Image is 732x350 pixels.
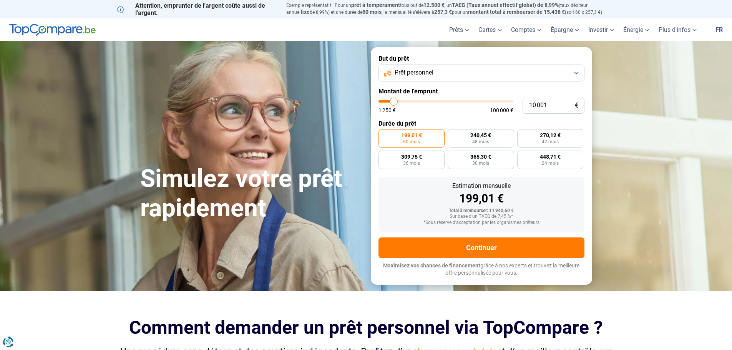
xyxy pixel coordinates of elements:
[362,9,382,15] span: 60 mois
[506,18,546,41] a: Comptes
[378,262,584,277] p: grâce à nos experts et trouvez la meilleure offre personnalisée pour vous.
[385,214,578,219] div: Sur base d'un TAEG de 7,45 %*
[378,88,584,95] label: Montant de l'emprunt
[546,18,584,41] a: Épargne
[378,65,584,81] button: Prêt personnel
[490,108,513,113] span: 100 000 €
[9,24,96,36] img: TopCompare
[711,18,727,41] a: fr
[452,2,559,8] span: TAEG (Taux annuel effectif global) de 8,99%
[385,220,578,226] div: *Sous réserve d'acceptation par les organismes prêteurs
[654,18,701,41] a: Plus d'infos
[619,18,654,41] a: Énergie
[140,164,362,223] h1: Simulez votre prêt rapidement
[540,133,561,138] span: 270,12 €
[542,139,559,144] span: 42 mois
[423,2,445,8] span: 12.500 €
[385,193,578,204] div: 199,01 €
[575,102,578,109] span: €
[300,9,310,15] span: fixe
[470,133,491,138] span: 240,45 €
[403,161,420,166] span: 36 mois
[385,208,578,214] div: Total à rembourser: 11 940,60 €
[378,55,584,62] label: But du prêt
[351,2,400,8] span: prêt à tempérament
[378,120,584,127] label: Durée du prêt
[378,237,584,258] button: Continuer
[472,139,489,144] span: 48 mois
[117,317,615,338] h2: Comment demander un prêt personnel via TopCompare ?
[445,18,474,41] a: Prêts
[474,18,506,41] a: Cartes
[468,9,565,15] span: montant total à rembourser de 15.438 €
[540,154,561,159] span: 448,71 €
[584,18,619,41] a: Investir
[395,68,433,77] span: Prêt personnel
[401,133,422,138] span: 199,01 €
[542,161,559,166] span: 24 mois
[117,2,277,17] p: Attention, emprunter de l'argent coûte aussi de l'argent.
[434,9,452,15] span: 257,3 €
[403,139,420,144] span: 60 mois
[378,108,396,113] span: 1 250 €
[401,154,422,159] span: 309,75 €
[472,161,489,166] span: 30 mois
[383,262,480,269] span: Maximisez vos chances de financement
[286,2,615,16] p: Exemple représentatif : Pour un tous but de , un (taux débiteur annuel de 8,99%) et une durée de ...
[385,183,578,189] div: Estimation mensuelle
[470,154,491,159] span: 365,30 €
